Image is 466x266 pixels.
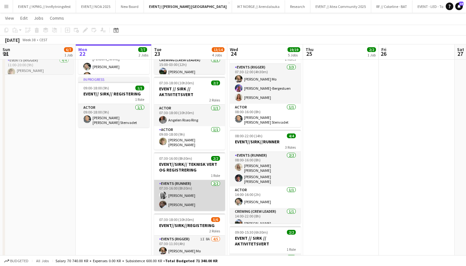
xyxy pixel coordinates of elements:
[285,145,296,150] span: 3 Roles
[211,173,220,178] span: 1 Role
[211,81,220,85] span: 2/2
[55,258,217,263] div: Salary 70 740.00 KR + Expenses 0.00 KR + Subsistence 600.00 KR =
[381,47,386,52] span: Fri
[78,77,149,127] app-job-card: In progress09:00-18:00 (9h)1/1EVENT// SIRK// REGISTERING1 RoleActor1/109:00-18:00 (9h)[PERSON_NAM...
[230,42,301,127] app-job-card: 07:30-16:00 (8h30m)4/4EVENT//SIRK//REGISTERING2 RolesEvents (Rigger)3/307:30-12:00 (4h30m)[PERSON...
[39,37,48,42] div: CEST
[154,105,225,126] app-card-role: Actor1/107:30-18:00 (10h30m)Angelen Riseo Ring
[18,14,30,22] a: Edit
[154,223,225,228] h3: EVENT//SIRK//REGISTERING
[230,139,301,145] h3: EVENT//SIRK//RUNNER
[456,50,464,57] span: 27
[212,53,224,57] div: 4 Jobs
[212,47,224,52] span: 13/14
[154,152,225,211] app-job-card: 07:30-16:00 (8h30m)2/2EVENT//SIRK// TEKNISK VERT OG REGISTRERING1 RoleEvents (Runner)2/207:30-16:...
[20,15,28,21] span: Edit
[64,47,73,52] span: 6/7
[21,37,37,42] span: Week 38
[83,86,109,90] span: 09:00-18:00 (9h)
[135,86,144,90] span: 1/1
[77,50,87,57] span: 22
[159,156,192,161] span: 07:30-16:00 (8h30m)
[154,77,225,150] app-job-card: 07:30-18:00 (10h30m)2/2EVENT // SIRK // AKTIVITETSVERT2 RolesActor1/107:30-18:00 (10h30m)Angelen ...
[211,217,220,222] span: 5/6
[159,81,194,85] span: 07:30-18:00 (10h30m)
[78,91,149,97] h3: EVENT// SIRK// REGISTERING
[310,0,371,13] button: EVENT // Atea Community 2025
[135,97,144,102] span: 1 Role
[78,77,149,82] div: In progress
[50,15,64,21] span: Comms
[64,53,73,57] div: 1 Job
[285,0,310,13] button: Research
[287,247,296,252] span: 1 Role
[3,47,10,52] span: Sun
[211,156,220,161] span: 2/2
[31,14,46,22] a: Jobs
[35,258,50,263] span: All jobs
[5,37,20,43] div: [DATE]
[154,86,225,97] h3: EVENT // SIRK // AKTIVITETSVERT
[230,186,301,208] app-card-role: Actor1/114:00-16:00 (2h)[PERSON_NAME]
[47,14,67,22] a: Comms
[76,0,116,13] button: EVENT// NOA 2025
[455,3,463,10] a: 18
[154,161,225,173] h3: EVENT//SIRK// TEKNISK VERT OG REGISTRERING
[229,50,238,57] span: 24
[287,133,296,138] span: 4/4
[457,47,464,52] span: Sat
[154,126,225,150] app-card-role: Actor1/109:00-18:00 (9h)[PERSON_NAME] [PERSON_NAME]
[367,47,376,52] span: 2/2
[209,98,220,102] span: 2 Roles
[371,0,412,13] button: RF // Colorline - BAT
[232,0,285,13] button: IKT NORGE // Arendalsuka
[3,14,16,22] a: View
[209,229,220,233] span: 2 Roles
[288,47,300,52] span: 19/19
[165,258,217,263] span: Total Budgeted 71 340.00 KR
[139,53,148,57] div: 2 Jobs
[230,47,238,52] span: Wed
[459,2,463,6] span: 18
[78,104,149,127] app-card-role: Actor1/109:00-18:00 (9h)[PERSON_NAME] [PERSON_NAME] Stenvadet
[230,235,301,247] h3: EVENT // SIRK // AKTIVITETSVERT
[116,0,144,13] button: New Board
[230,130,301,224] app-job-card: 08:00-22:00 (14h)4/4EVENT//SIRK//RUNNER3 RolesEvents (Runner)2/208:00-16:00 (8h)[PERSON_NAME] [PE...
[230,64,301,104] app-card-role: Events (Rigger)3/307:30-12:00 (4h30m)[PERSON_NAME] Mo[PERSON_NAME]-Bergestuen[PERSON_NAME]
[230,208,301,230] app-card-role: Crewing (Crew Leader)1/114:00-22:00 (8h)[PERSON_NAME]
[34,15,43,21] span: Jobs
[78,29,149,93] app-card-role: Events (Rigger)5/508:00-17:00 (9h)[PERSON_NAME] [PERSON_NAME][PERSON_NAME] [PERSON_NAME][PERSON_N...
[230,152,301,186] app-card-role: Events (Runner)2/208:00-16:00 (8h)[PERSON_NAME] [PERSON_NAME][PERSON_NAME] [PERSON_NAME]
[412,0,452,13] button: EVENT - LED - Toro
[3,257,29,264] button: Budgeted
[235,230,268,235] span: 09:00-15:30 (6h30m)
[13,0,76,13] button: EVENT // KPMG // Innflytningsfest
[306,47,314,52] span: Thu
[144,0,232,13] button: EVENT// [PERSON_NAME] [GEOGRAPHIC_DATA]
[288,53,300,57] div: 5 Jobs
[305,50,314,57] span: 25
[287,230,296,235] span: 2/2
[2,50,10,57] span: 21
[235,133,262,138] span: 08:00-22:00 (14h)
[367,53,376,57] div: 1 Job
[10,259,29,263] span: Budgeted
[380,50,386,57] span: 26
[230,104,301,127] app-card-role: Actor1/108:00-16:00 (8h)[PERSON_NAME] [PERSON_NAME] Stenvadet
[5,15,14,21] span: View
[159,217,194,222] span: 07:30-18:00 (10h30m)
[78,47,87,52] span: Mon
[154,47,161,52] span: Tue
[153,50,161,57] span: 23
[154,180,225,211] app-card-role: Events (Runner)2/207:30-16:00 (8h30m)[PERSON_NAME][PERSON_NAME]
[138,47,147,52] span: 7/7
[154,56,225,78] app-card-role: Crewing (Crew Leader)1/115:00-03:00 (12h)[PERSON_NAME]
